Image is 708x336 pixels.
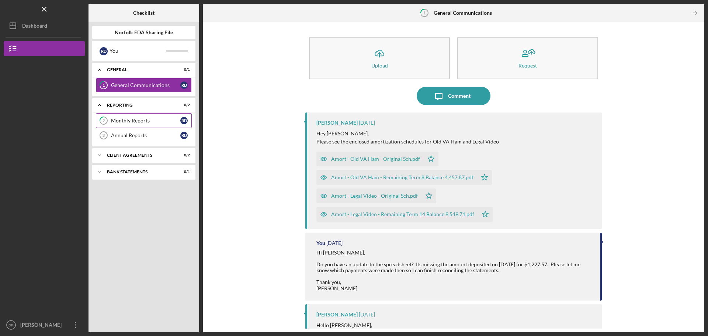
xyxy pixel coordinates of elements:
[111,132,180,138] div: Annual Reports
[457,37,598,79] button: Request
[103,133,105,138] tspan: 3
[316,170,492,185] button: Amort - Old VA Ham - Remaining Term 8 Balance 4,457.87.pdf
[316,240,325,246] div: You
[316,312,358,318] div: [PERSON_NAME]
[417,87,490,105] button: Comment
[316,138,499,146] p: Please see the enclosed amortization schedules for Old VA Ham and Legal Video
[96,78,192,93] a: 1General CommunicationsRD
[100,47,108,55] div: R D
[448,87,471,105] div: Comment
[180,132,188,139] div: R D
[309,37,450,79] button: Upload
[110,45,166,57] div: You
[96,128,192,143] a: 3Annual ReportsRD
[331,211,474,217] div: Amort - Legal Video - Remaining Term 14 Balance 9,549.71.pdf
[8,323,14,327] text: DR
[316,188,436,203] button: Amort - Legal Video - Original Sch.pdf
[177,153,190,157] div: 0 / 2
[331,156,420,162] div: Amort - Old VA Ham - Original Sch.pdf
[4,18,85,33] button: Dashboard
[331,193,418,199] div: Amort - Legal Video - Original Sch.pdf
[326,240,343,246] time: 2025-04-16 18:59
[316,321,448,329] p: Hello [PERSON_NAME],
[22,18,47,35] div: Dashboard
[180,117,188,124] div: R D
[518,63,537,68] div: Request
[103,118,105,123] tspan: 2
[177,67,190,72] div: 0 / 1
[316,120,358,126] div: [PERSON_NAME]
[316,152,438,166] button: Amort - Old VA Ham - Original Sch.pdf
[180,82,188,89] div: R D
[115,30,173,35] b: Norfolk EDA Sharing File
[423,10,426,15] tspan: 1
[111,118,180,124] div: Monthly Reports
[18,318,66,334] div: [PERSON_NAME]
[107,67,171,72] div: General
[359,120,375,126] time: 2025-07-22 15:12
[133,10,155,16] b: Checklist
[107,170,171,174] div: Bank Statements
[434,10,492,16] b: General Communications
[107,103,171,107] div: Reporting
[316,207,493,222] button: Amort - Legal Video - Remaining Term 14 Balance 9,549.71.pdf
[177,170,190,174] div: 0 / 1
[107,153,171,157] div: Client Agreements
[359,312,375,318] time: 2025-02-13 15:01
[111,82,180,88] div: General Communications
[4,318,85,332] button: DR[PERSON_NAME]
[331,174,473,180] div: Amort - Old VA Ham - Remaining Term 8 Balance 4,457.87.pdf
[371,63,388,68] div: Upload
[316,250,593,291] div: Hi [PERSON_NAME], Do you have an update to the spreadsheet? Its missing the amount deposited on [...
[177,103,190,107] div: 0 / 2
[316,129,499,138] p: Hey [PERSON_NAME],
[96,113,192,128] a: 2Monthly ReportsRD
[103,83,105,88] tspan: 1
